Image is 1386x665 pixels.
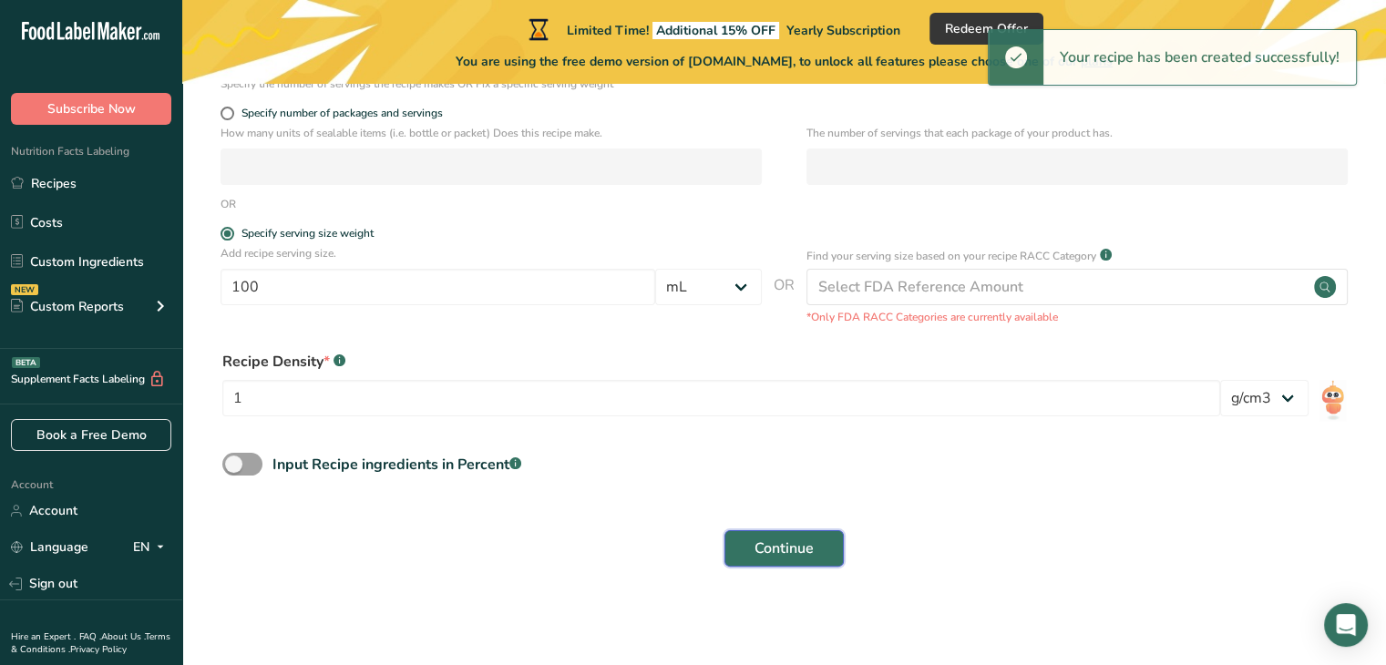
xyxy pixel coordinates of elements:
a: Terms & Conditions . [11,630,170,656]
p: The number of servings that each package of your product has. [806,125,1348,141]
img: ai-bot.1dcbe71.gif [1319,380,1346,421]
div: Select FDA Reference Amount [818,276,1023,298]
div: Specify serving size weight [241,227,374,240]
div: Input Recipe ingredients in Percent [272,454,521,476]
div: BETA [12,357,40,368]
p: *Only FDA RACC Categories are currently available [806,309,1348,325]
button: Continue [724,530,844,567]
p: How many units of sealable items (i.e. bottle or packet) Does this recipe make. [221,125,762,141]
span: Yearly Subscription [786,22,900,39]
a: Language [11,531,88,563]
button: Subscribe Now [11,93,171,125]
div: Your recipe has been created successfully! [1043,30,1356,85]
span: Subscribe Now [47,99,136,118]
button: Redeem Offer [929,13,1043,45]
a: Privacy Policy [70,643,127,656]
div: Limited Time! [525,18,900,40]
span: Continue [755,537,814,559]
p: Add recipe serving size. [221,245,762,261]
div: Custom Reports [11,297,124,316]
input: Type your density here [222,380,1220,416]
a: About Us . [101,630,145,643]
span: OR [774,274,795,325]
div: Open Intercom Messenger [1324,603,1368,647]
div: Specify the number of servings the recipe makes OR Fix a specific serving weight [221,76,762,92]
div: Recipe Density [222,351,1220,373]
span: You are using the free demo version of [DOMAIN_NAME], to unlock all features please choose one of... [456,52,1113,71]
div: OR [221,196,236,212]
a: Book a Free Demo [11,419,171,451]
a: FAQ . [79,630,101,643]
a: Hire an Expert . [11,630,76,643]
input: Type your serving size here [221,269,655,305]
span: Redeem Offer [945,19,1028,38]
div: NEW [11,284,38,295]
span: Specify number of packages and servings [234,107,443,120]
p: Find your serving size based on your recipe RACC Category [806,248,1096,264]
div: EN [133,537,171,558]
span: Additional 15% OFF [652,22,779,39]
